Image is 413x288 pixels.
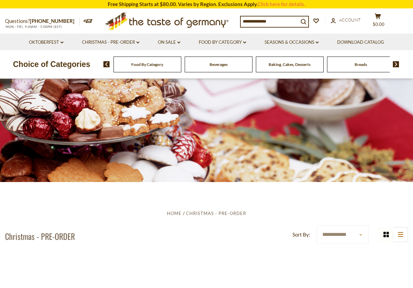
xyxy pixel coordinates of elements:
[265,39,319,46] a: Seasons & Occasions
[393,61,399,67] img: next arrow
[5,25,62,29] span: MON - FRI, 9:00AM - 5:00PM (EST)
[339,17,361,23] span: Account
[355,62,367,67] a: Breads
[131,62,163,67] a: Food By Category
[29,39,63,46] a: Oktoberfest
[368,13,388,30] button: $0.00
[30,18,75,24] a: [PHONE_NUMBER]
[337,39,384,46] a: Download Catalog
[186,211,246,216] a: Christmas - PRE-ORDER
[210,62,228,67] a: Beverages
[5,231,75,241] h1: Christmas - PRE-ORDER
[373,22,384,27] span: $0.00
[269,62,311,67] a: Baking, Cakes, Desserts
[167,211,182,216] a: Home
[258,1,305,7] a: Click here for details.
[199,39,246,46] a: Food By Category
[5,17,80,26] p: Questions?
[158,39,180,46] a: On Sale
[103,61,110,67] img: previous arrow
[292,230,310,239] label: Sort By:
[331,16,361,24] a: Account
[82,39,139,46] a: Christmas - PRE-ORDER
